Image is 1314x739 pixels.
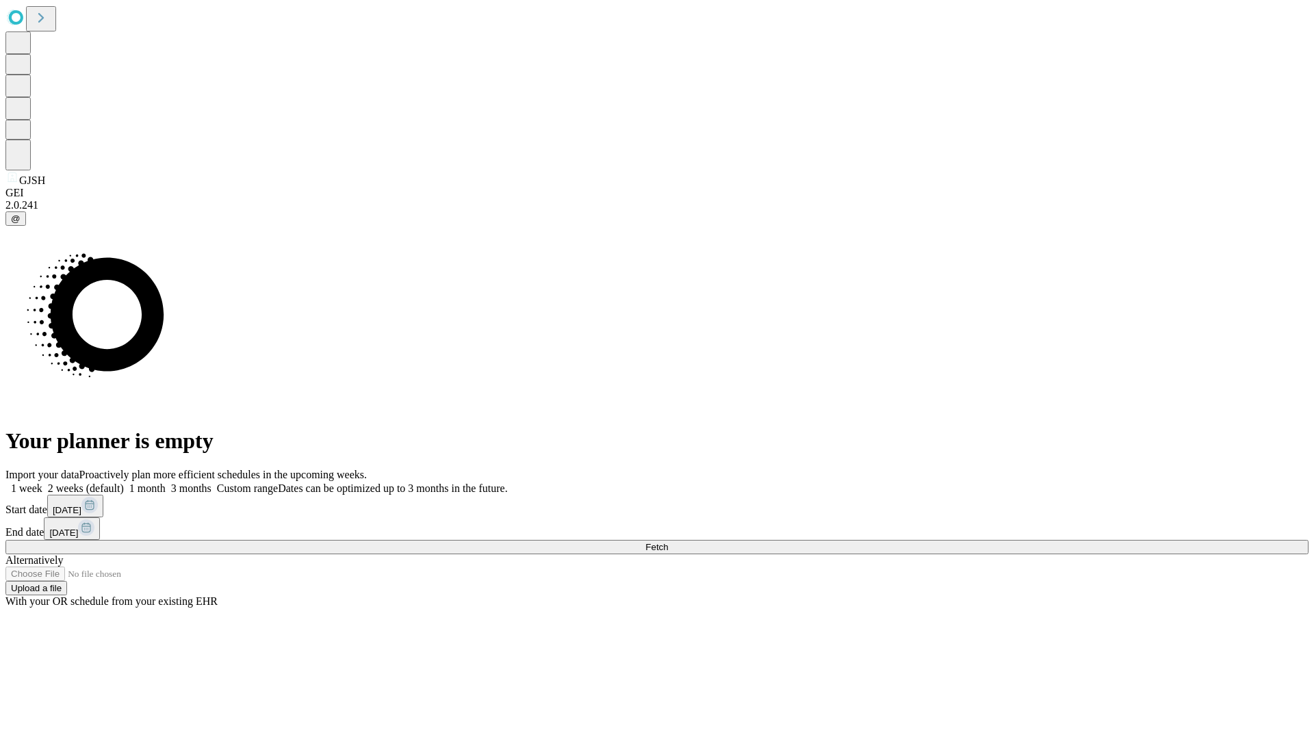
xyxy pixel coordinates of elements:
span: 3 months [171,482,211,494]
button: Fetch [5,540,1309,554]
span: @ [11,213,21,224]
span: Alternatively [5,554,63,566]
div: Start date [5,495,1309,517]
span: 1 month [129,482,166,494]
button: [DATE] [44,517,100,540]
span: Dates can be optimized up to 3 months in the future. [278,482,507,494]
span: 2 weeks (default) [48,482,124,494]
span: With your OR schedule from your existing EHR [5,595,218,607]
span: 1 week [11,482,42,494]
button: @ [5,211,26,226]
button: [DATE] [47,495,103,517]
div: 2.0.241 [5,199,1309,211]
span: [DATE] [49,528,78,538]
button: Upload a file [5,581,67,595]
span: GJSH [19,174,45,186]
span: Proactively plan more efficient schedules in the upcoming weeks. [79,469,367,480]
span: [DATE] [53,505,81,515]
div: GEI [5,187,1309,199]
div: End date [5,517,1309,540]
span: Fetch [645,542,668,552]
span: Import your data [5,469,79,480]
span: Custom range [217,482,278,494]
h1: Your planner is empty [5,428,1309,454]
